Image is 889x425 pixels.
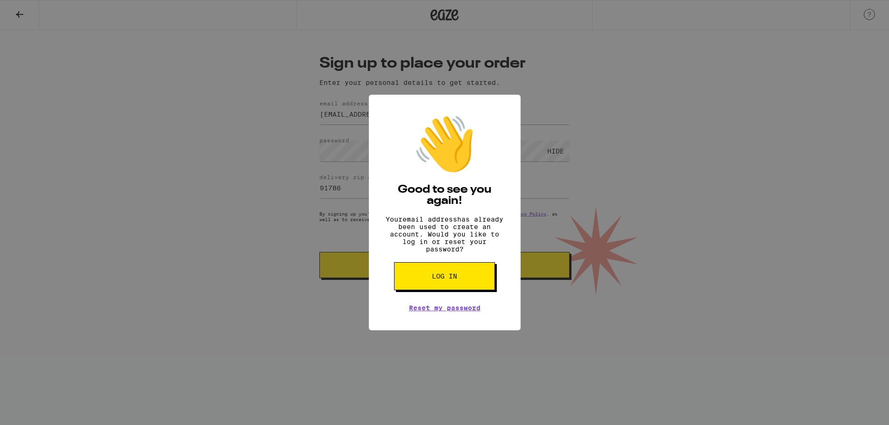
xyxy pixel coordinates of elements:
[412,113,477,175] div: 👋
[383,216,507,253] p: Your email address has already been used to create an account. Would you like to log in or reset ...
[394,262,495,290] button: Log in
[383,184,507,207] h2: Good to see you again!
[6,7,67,14] span: Hi. Need any help?
[432,273,457,279] span: Log in
[409,304,480,312] a: Reset my password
